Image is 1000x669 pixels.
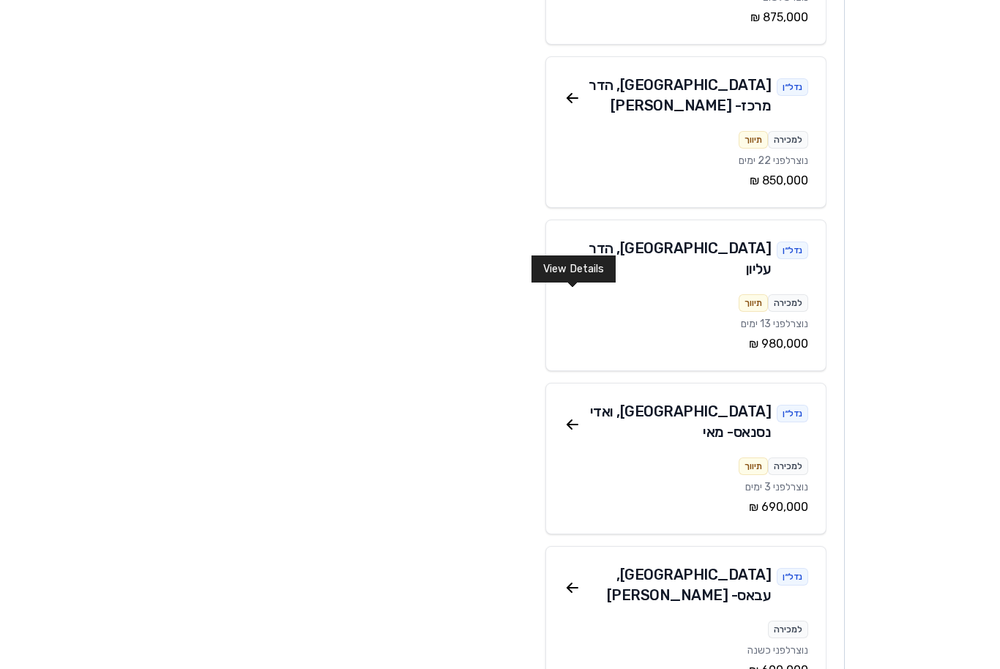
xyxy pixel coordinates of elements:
div: תיווך [739,294,768,312]
div: [GEOGRAPHIC_DATA] , הדר מרכז - [PERSON_NAME] [581,75,772,116]
div: למכירה [768,621,808,638]
div: [GEOGRAPHIC_DATA] , עבאס - [PERSON_NAME] [581,564,772,605]
div: נדל״ן [777,78,808,96]
div: למכירה [768,131,808,149]
div: נדל״ן [777,242,808,259]
div: למכירה [768,457,808,475]
span: נוצר לפני 3 ימים [745,481,808,493]
div: [GEOGRAPHIC_DATA] , ואדי נסנאס - מאי [581,401,772,442]
div: ‏980,000 ‏₪ [564,335,808,353]
div: נדל״ן [777,568,808,586]
div: תיווך [739,457,768,475]
span: נוצר לפני 13 ימים [741,318,808,330]
div: ‏850,000 ‏₪ [564,172,808,190]
div: תיווך [739,131,768,149]
span: נוצר לפני 22 ימים [739,154,808,167]
div: [GEOGRAPHIC_DATA] , הדר עליון [581,238,772,279]
div: ‏875,000 ‏₪ [564,9,808,26]
div: ‏690,000 ‏₪ [564,498,808,516]
div: נדל״ן [777,405,808,422]
span: נוצר לפני כשנה [747,644,808,657]
div: למכירה [768,294,808,312]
